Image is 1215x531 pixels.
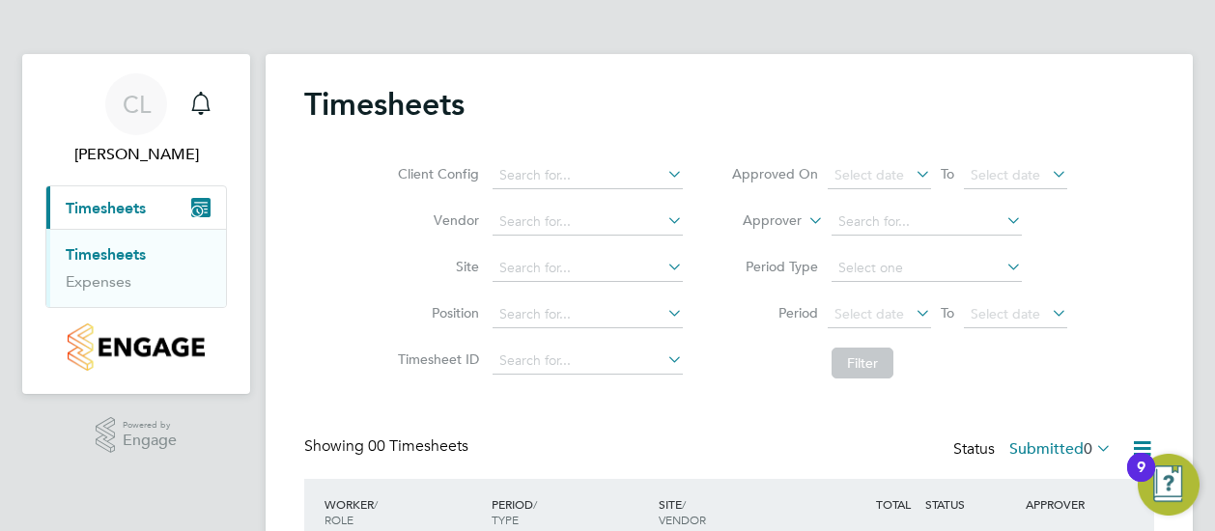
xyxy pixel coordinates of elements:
[493,255,683,282] input: Search for...
[659,512,706,527] span: VENDOR
[392,350,479,368] label: Timesheet ID
[731,258,818,275] label: Period Type
[935,161,960,186] span: To
[1021,487,1121,521] div: APPROVER
[935,300,960,325] span: To
[715,211,802,231] label: Approver
[66,199,146,217] span: Timesheets
[45,73,227,166] a: CL[PERSON_NAME]
[374,496,378,512] span: /
[731,165,818,182] label: Approved On
[123,92,151,117] span: CL
[971,305,1040,322] span: Select date
[493,301,683,328] input: Search for...
[22,54,250,394] nav: Main navigation
[876,496,911,512] span: TOTAL
[493,348,683,375] input: Search for...
[45,323,227,371] a: Go to home page
[45,143,227,166] span: Christopher Lowton
[832,348,893,378] button: Filter
[1137,467,1145,492] div: 9
[493,162,683,189] input: Search for...
[731,304,818,321] label: Period
[971,166,1040,183] span: Select date
[492,512,519,527] span: TYPE
[834,166,904,183] span: Select date
[66,272,131,291] a: Expenses
[68,323,204,371] img: countryside-properties-logo-retina.png
[46,186,226,229] button: Timesheets
[920,487,1021,521] div: STATUS
[1084,439,1092,459] span: 0
[304,85,465,124] h2: Timesheets
[392,258,479,275] label: Site
[682,496,686,512] span: /
[834,305,904,322] span: Select date
[66,245,146,264] a: Timesheets
[96,417,178,454] a: Powered byEngage
[368,436,468,456] span: 00 Timesheets
[325,512,353,527] span: ROLE
[832,255,1022,282] input: Select one
[832,209,1022,236] input: Search for...
[392,165,479,182] label: Client Config
[46,229,226,307] div: Timesheets
[1138,454,1200,516] button: Open Resource Center, 9 new notifications
[953,436,1116,463] div: Status
[392,211,479,229] label: Vendor
[123,417,177,433] span: Powered by
[304,436,472,457] div: Showing
[1009,439,1112,459] label: Submitted
[533,496,537,512] span: /
[392,304,479,321] label: Position
[493,209,683,236] input: Search for...
[123,433,177,449] span: Engage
